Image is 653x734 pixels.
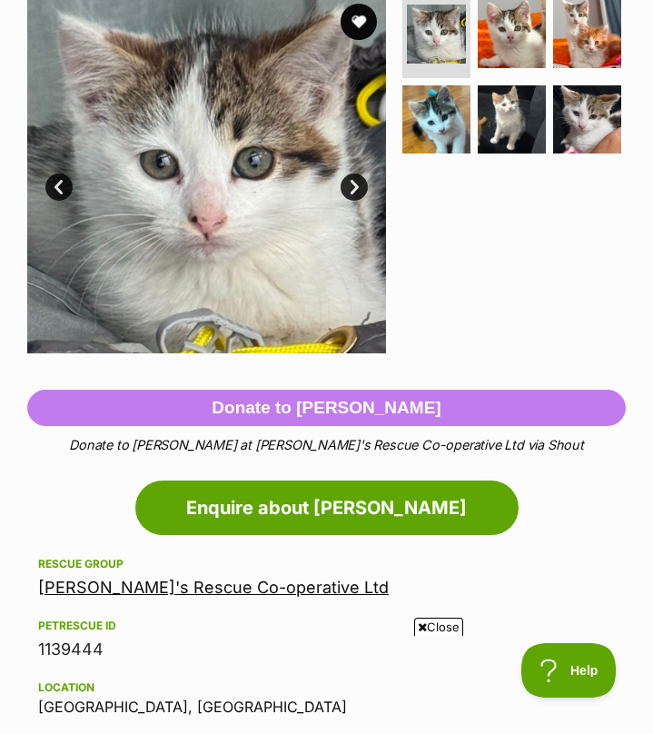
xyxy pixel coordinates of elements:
button: Donate to [PERSON_NAME] [27,390,626,426]
a: [PERSON_NAME]'s Rescue Co-operative Ltd [38,578,389,597]
img: Photo of Leila [407,5,466,64]
iframe: Help Scout Beacon - Open [521,643,617,698]
img: Photo of Leila [402,85,470,154]
a: Prev [45,174,73,201]
a: Enquire about [PERSON_NAME] [135,481,519,535]
img: Photo of Leila [553,85,621,154]
img: Photo of Leila [478,85,546,154]
div: PetRescue ID [38,619,615,633]
p: Donate to [PERSON_NAME] at [PERSON_NAME]'s Rescue Co-operative Ltd via Shout [27,435,626,455]
button: favourite [341,4,377,40]
a: Next [341,174,368,201]
div: Rescue group [38,557,615,571]
span: Close [414,618,463,636]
